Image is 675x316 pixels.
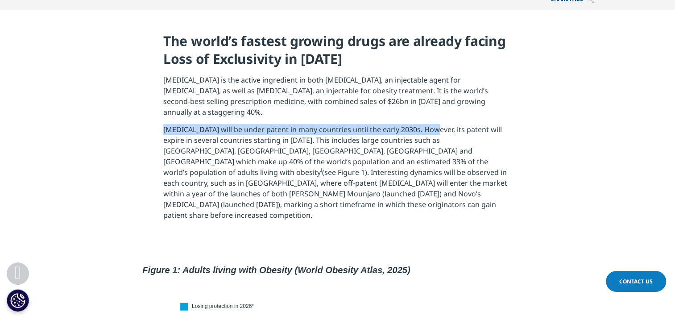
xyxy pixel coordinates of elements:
span: Contact Us [619,278,653,285]
p: [MEDICAL_DATA] will be under patent in many countries until the early 2030s. However, its patent ... [163,124,512,227]
a: Contact Us [606,271,666,292]
p: [MEDICAL_DATA] is the active ingredient in both [MEDICAL_DATA], an injectable agent for [MEDICAL_... [163,75,512,124]
a: i [321,166,322,174]
h4: The world’s fastest growing drugs are already facing Loss of Exclusivity in [DATE] [163,32,512,75]
button: 쿠키 설정 [7,289,29,312]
